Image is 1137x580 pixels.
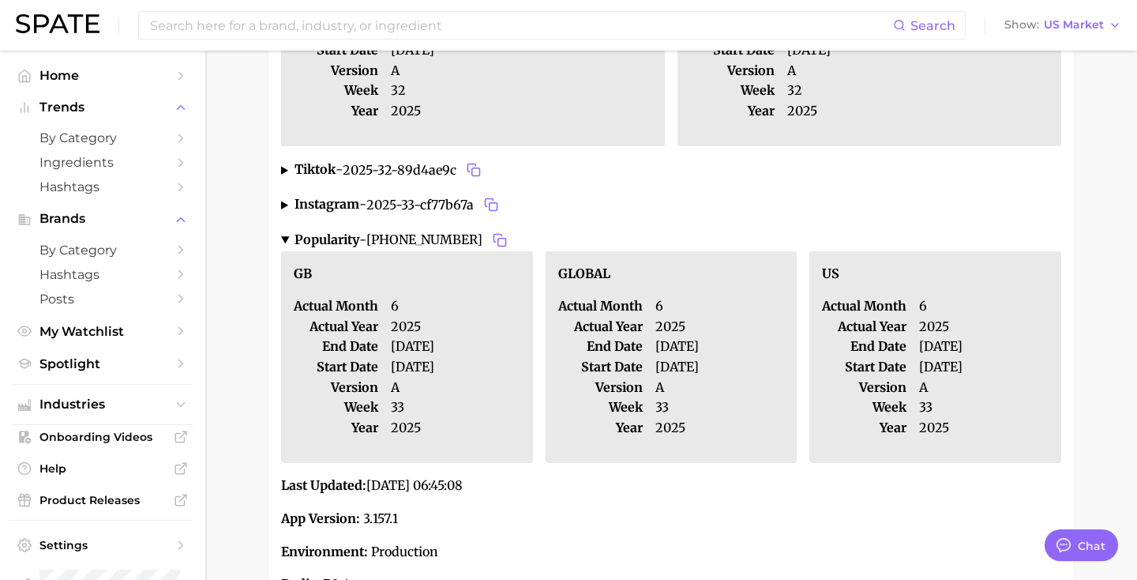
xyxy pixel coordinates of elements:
[39,243,166,258] span: by Category
[391,357,520,378] dd: [DATE]
[13,63,193,88] a: Home
[655,357,785,378] dd: [DATE]
[39,493,166,507] span: Product Releases
[787,101,1049,122] dd: 2025
[919,397,1049,418] dd: 33
[281,477,366,493] strong: Last Updated:
[391,418,520,439] dd: 2025
[391,296,520,317] dd: 6
[558,418,643,439] dl: year
[281,510,360,526] strong: App Version:
[294,397,378,418] dl: week
[336,162,343,178] span: -
[558,378,643,398] dl: version
[281,476,1061,496] p: [DATE] 06:45:08
[13,175,193,199] a: Hashtags
[294,357,378,378] dl: start date
[655,296,785,317] dd: 6
[295,232,359,247] strong: popularity
[366,194,502,216] span: 2025-33-cf77b67a
[463,159,485,181] button: Copy 2025-32-89d4ae9c to clipboard
[39,68,166,83] span: Home
[822,397,906,418] dl: week
[919,296,1049,317] dd: 6
[1044,21,1104,29] span: US Market
[294,337,378,357] dl: end date
[343,159,485,181] span: 2025-32-89d4ae9c
[294,296,378,317] dl: actual month
[558,317,643,337] dl: actual year
[822,266,839,281] strong: US
[13,319,193,344] a: My Watchlist
[39,461,166,476] span: Help
[655,418,785,439] dd: 2025
[294,317,378,337] dl: actual year
[480,194,502,216] button: Copy 2025-33-cf77b67a to clipboard
[39,430,166,444] span: Onboarding Videos
[39,130,166,145] span: by Category
[822,337,906,357] dl: end date
[558,266,610,281] strong: GLOBAL
[391,378,520,398] dd: a
[13,488,193,512] a: Product Releases
[39,324,166,339] span: My Watchlist
[359,232,366,247] span: -
[294,81,378,101] dl: week
[39,155,166,170] span: Ingredients
[391,61,652,81] dd: a
[391,101,652,122] dd: 2025
[359,197,366,213] span: -
[39,267,166,282] span: Hashtags
[690,101,775,122] dl: year
[391,81,652,101] dd: 32
[13,96,193,119] button: Trends
[366,229,511,251] span: [PHONE_NUMBER]
[919,317,1049,337] dd: 2025
[39,212,166,226] span: Brands
[919,418,1049,439] dd: 2025
[294,101,378,122] dl: year
[910,18,955,33] span: Search
[281,544,368,559] strong: Environment:
[655,397,785,418] dd: 33
[822,378,906,398] dl: version
[39,292,166,307] span: Posts
[391,337,520,357] dd: [DATE]
[294,378,378,398] dl: version
[39,100,166,115] span: Trends
[13,393,193,416] button: Industries
[294,418,378,439] dl: year
[281,229,1061,251] summary: popularity-[PHONE_NUMBER]Copy 2025-33-99328535 to clipboard
[919,378,1049,398] dd: a
[787,81,1049,101] dd: 32
[655,337,785,357] dd: [DATE]
[39,356,166,371] span: Spotlight
[13,126,193,150] a: by Category
[39,397,166,412] span: Industries
[787,61,1049,81] dd: a
[39,538,166,552] span: Settings
[148,12,893,39] input: Search here for a brand, industry, or ingredient
[13,352,193,376] a: Spotlight
[281,194,1061,216] summary: instagram-2025-33-cf77b67aCopy 2025-33-cf77b67a to clipboard
[294,61,378,81] dl: version
[919,357,1049,378] dd: [DATE]
[391,397,520,418] dd: 33
[690,81,775,101] dl: week
[822,296,906,317] dl: actual month
[919,337,1049,357] dd: [DATE]
[294,266,312,281] strong: GB
[558,296,643,317] dl: actual month
[16,14,99,33] img: SPATE
[281,159,1061,181] summary: tiktok-2025-32-89d4ae9cCopy 2025-32-89d4ae9c to clipboard
[489,229,511,251] button: Copy 2025-33-99328535 to clipboard
[13,207,193,231] button: Brands
[13,262,193,287] a: Hashtags
[295,197,359,213] strong: instagram
[558,337,643,357] dl: end date
[822,357,906,378] dl: start date
[655,317,785,337] dd: 2025
[13,238,193,262] a: by Category
[13,533,193,557] a: Settings
[281,542,1061,563] p: Production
